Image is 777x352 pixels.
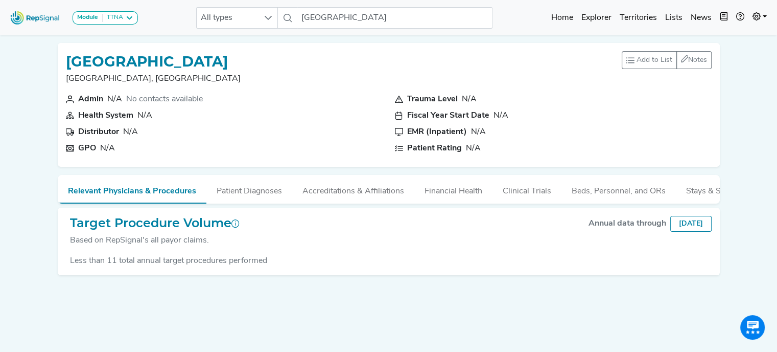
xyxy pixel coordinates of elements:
[661,8,687,28] a: Lists
[407,126,467,138] div: EMR (Inpatient)
[206,175,292,203] button: Patient Diagnoses
[78,93,103,105] div: Admin
[616,8,661,28] a: Territories
[107,93,122,105] div: N/A
[78,142,96,155] div: GPO
[103,14,123,22] div: TTNA
[407,142,462,155] div: Patient Rating
[292,175,414,203] button: Accreditations & Affiliations
[688,56,707,64] span: Notes
[622,51,677,69] button: Add to List
[687,8,716,28] a: News
[407,109,489,122] div: Fiscal Year Start Date
[78,126,119,138] div: Distributor
[197,8,258,28] span: All types
[70,234,240,247] div: Based on RepSignal's all payor claims.
[407,93,458,105] div: Trauma Level
[471,126,486,138] div: N/A
[577,8,616,28] a: Explorer
[588,217,666,230] div: Annual data through
[670,216,712,232] div: [DATE]
[66,73,241,85] p: [GEOGRAPHIC_DATA], [GEOGRAPHIC_DATA]
[66,53,241,71] h1: [GEOGRAPHIC_DATA]
[676,175,757,203] button: Stays & Services
[462,93,477,105] div: N/A
[70,216,240,231] h2: Target Procedure Volume
[492,175,561,203] button: Clinical Trials
[676,51,712,69] button: Notes
[73,11,138,25] button: ModuleTTNA
[78,109,133,122] div: Health System
[561,175,676,203] button: Beds, Personnel, and ORs
[123,126,138,138] div: N/A
[58,175,206,204] button: Relevant Physicians & Procedures
[466,142,481,155] div: N/A
[66,255,712,267] div: Less than 11 total annual target procedures performed
[547,8,577,28] a: Home
[414,175,492,203] button: Financial Health
[137,109,152,122] div: N/A
[100,142,115,155] div: N/A
[622,51,712,69] div: toolbar
[716,8,732,28] button: Intel Book
[126,93,203,105] div: No contacts available
[493,109,508,122] div: N/A
[77,14,98,20] strong: Module
[637,55,672,65] span: Add to List
[297,7,492,29] input: Search a physician or facility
